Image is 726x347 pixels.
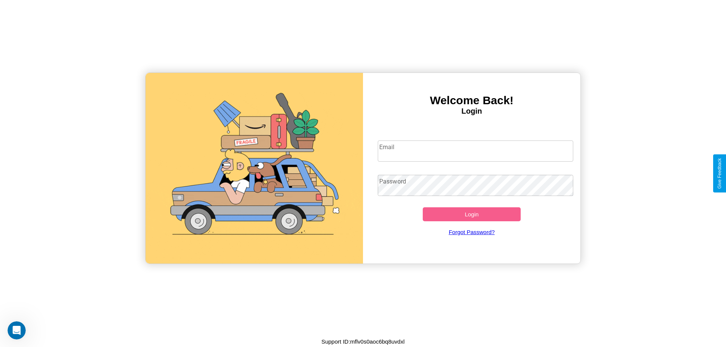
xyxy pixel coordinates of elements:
[374,221,570,243] a: Forgot Password?
[717,158,722,189] div: Give Feedback
[8,321,26,339] iframe: Intercom live chat
[423,207,521,221] button: Login
[146,73,363,264] img: gif
[321,336,405,347] p: Support ID: mflv0s0aoc6bq8uvdxl
[363,107,580,116] h4: Login
[363,94,580,107] h3: Welcome Back!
